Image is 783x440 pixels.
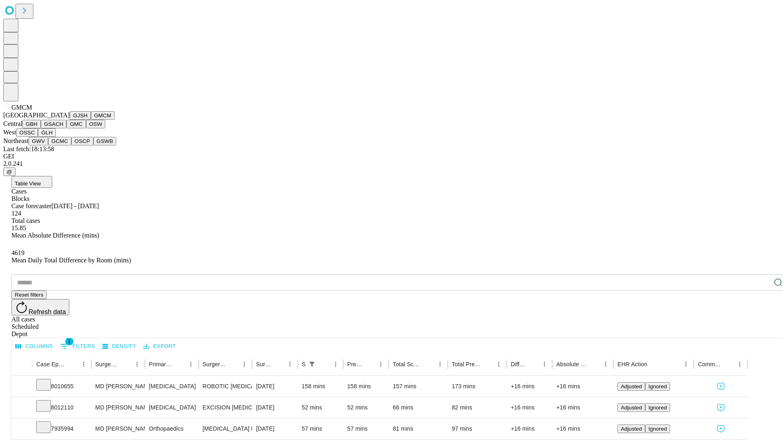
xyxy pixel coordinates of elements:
button: Export [142,340,178,353]
div: Total Predicted Duration [452,361,481,367]
button: Sort [319,359,330,370]
button: Menu [680,359,692,370]
button: Show filters [58,340,97,353]
button: GLH [38,128,55,137]
button: Sort [273,359,284,370]
button: Expand [16,401,28,415]
button: GJSH [70,111,91,120]
button: Sort [66,359,78,370]
div: 158 mins [302,376,339,397]
button: Ignored [645,403,670,412]
div: +16 mins [511,418,548,439]
div: [DATE] [256,397,294,418]
button: Menu [185,359,197,370]
div: MD [PERSON_NAME] [PERSON_NAME] [95,376,141,397]
span: 1 [65,337,73,345]
div: 97 mins [452,418,503,439]
span: Last fetch: 18:13:58 [3,145,54,152]
button: Sort [120,359,131,370]
span: GMCM [11,104,32,111]
button: Expand [16,380,28,394]
span: 15.85 [11,224,26,231]
button: Menu [284,359,296,370]
button: Menu [131,359,143,370]
div: 157 mins [393,376,444,397]
span: [DATE] - [DATE] [51,202,99,209]
button: GCMC [48,137,71,145]
button: Table View [11,176,52,188]
button: Adjusted [617,403,645,412]
button: Menu [375,359,387,370]
button: Menu [493,359,504,370]
button: Ignored [645,425,670,433]
button: GSWB [93,137,117,145]
div: MD [PERSON_NAME] [PERSON_NAME] [95,397,141,418]
button: @ [3,167,15,176]
div: Primary Service [149,361,173,367]
div: 7935994 [36,418,87,439]
span: Table View [15,180,41,187]
span: Central [3,120,22,127]
div: 57 mins [347,418,385,439]
div: 82 mins [452,397,503,418]
div: GEI [3,153,780,160]
button: Menu [600,359,611,370]
button: Select columns [13,340,55,353]
button: Sort [364,359,375,370]
span: West [3,129,16,136]
button: Expand [16,422,28,436]
div: EXCISION [MEDICAL_DATA] LESION EXCEPT [MEDICAL_DATA] TRUNK ETC 1.1 TO 2.0CM [203,397,248,418]
button: Sort [423,359,434,370]
div: [MEDICAL_DATA] [149,376,194,397]
button: Sort [227,359,239,370]
button: OSSC [16,128,38,137]
div: Predicted In Room Duration [347,361,363,367]
span: Refresh data [29,308,66,315]
div: Total Scheduled Duration [393,361,422,367]
button: Ignored [645,382,670,391]
span: Adjusted [621,405,642,411]
div: +16 mins [511,397,548,418]
div: Surgery Name [203,361,226,367]
span: Adjusted [621,383,642,389]
button: Adjusted [617,382,645,391]
div: 57 mins [302,418,339,439]
button: Show filters [306,359,318,370]
div: 66 mins [393,397,444,418]
div: EHR Action [617,361,647,367]
button: Menu [434,359,446,370]
div: 1 active filter [306,359,318,370]
span: Northeast [3,137,29,144]
span: Adjusted [621,426,642,432]
div: Difference [511,361,526,367]
div: +16 mins [556,418,609,439]
button: Menu [539,359,550,370]
div: [DATE] [256,418,294,439]
div: [MEDICAL_DATA] MEDIAL OR LATERAL MENISCECTOMY [203,418,248,439]
div: Comments [698,361,721,367]
div: 8012110 [36,397,87,418]
div: +16 mins [511,376,548,397]
span: 124 [11,210,21,217]
span: [GEOGRAPHIC_DATA] [3,112,70,119]
div: Case Epic Id [36,361,66,367]
div: 173 mins [452,376,503,397]
div: MD [PERSON_NAME] [PERSON_NAME] Md [95,418,141,439]
div: 52 mins [347,397,385,418]
div: +16 mins [556,376,609,397]
div: 158 mins [347,376,385,397]
button: Sort [482,359,493,370]
div: Surgeon Name [95,361,119,367]
button: OSCP [71,137,93,145]
button: GBH [22,120,41,128]
div: [DATE] [256,376,294,397]
button: GMCM [91,111,115,120]
div: 81 mins [393,418,444,439]
button: Menu [330,359,341,370]
div: Absolute Difference [556,361,588,367]
div: 2.0.241 [3,160,780,167]
span: Mean Daily Total Difference by Room (mins) [11,257,131,264]
span: Case forecaster [11,202,51,209]
button: OSW [86,120,106,128]
button: Adjusted [617,425,645,433]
